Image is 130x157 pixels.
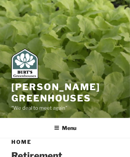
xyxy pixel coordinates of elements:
[11,82,100,104] a: [PERSON_NAME] Greenhouses
[11,48,38,78] img: Burt's Greenhouses
[11,104,119,112] p: "We deal to meet again"
[11,138,119,146] h1: Home
[49,119,82,137] button: Menu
